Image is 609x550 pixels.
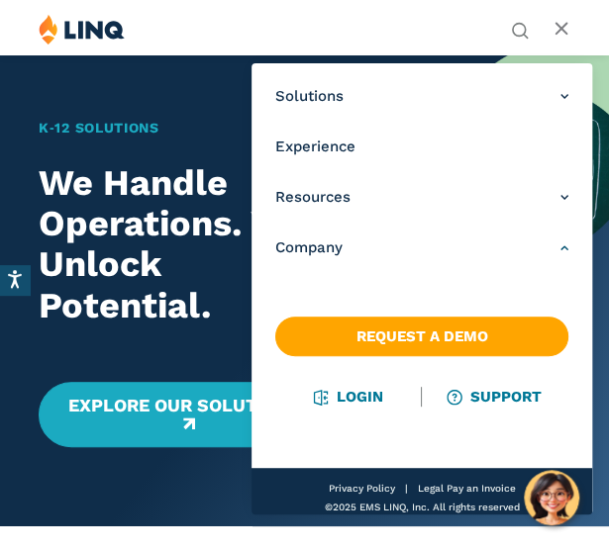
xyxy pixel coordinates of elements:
[275,137,355,157] span: Experience
[511,14,529,38] nav: Utility Navigation
[446,483,515,494] a: Pay an Invoice
[417,483,443,494] a: Legal
[275,86,344,107] span: Solutions
[39,14,125,45] img: LINQ | K‑12 Software
[328,483,394,494] a: Privacy Policy
[511,20,529,38] button: Open Search Bar
[275,137,568,157] a: Experience
[275,86,568,107] a: Solutions
[275,187,568,208] a: Resources
[252,63,592,514] nav: Primary Navigation
[275,237,568,258] a: Company
[39,163,330,327] h2: We Handle Operations. You Unlock Potential.
[275,317,568,356] a: Request a Demo
[39,118,330,138] h1: K‑12 Solutions
[449,388,542,406] a: Support
[314,388,382,406] a: Login
[524,470,579,525] button: Hello, have a question? Let’s chat.
[324,502,519,512] span: ©2025 EMS LINQ, Inc. All rights reserved
[39,382,330,447] a: Explore Our Solutions
[275,237,343,258] span: Company
[554,19,570,41] button: Open Main Menu
[275,187,351,208] span: Resources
